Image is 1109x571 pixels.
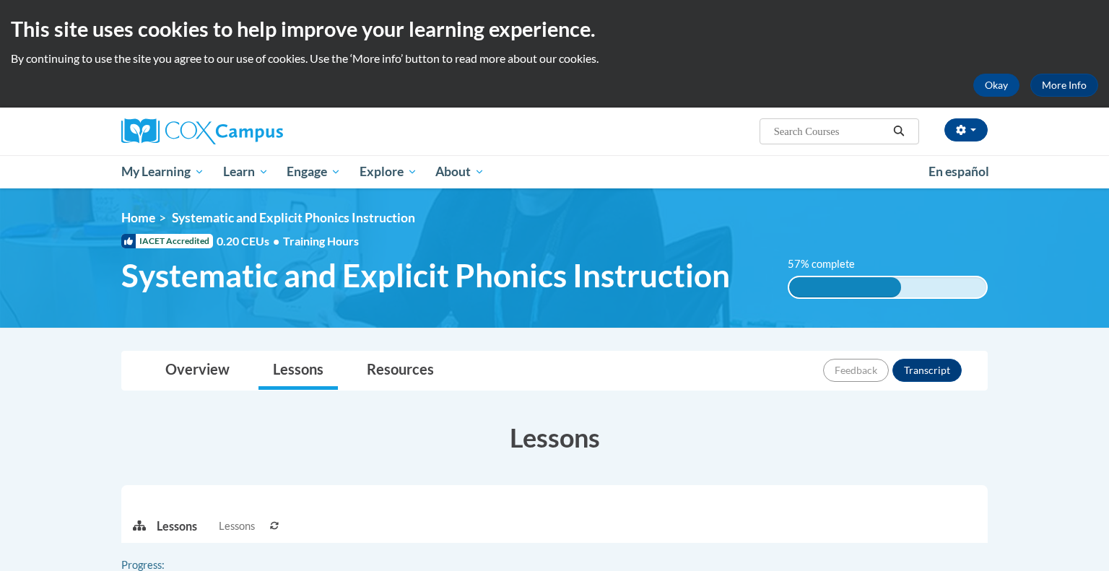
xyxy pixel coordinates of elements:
[973,74,1019,97] button: Okay
[773,123,888,140] input: Search Courses
[112,155,214,188] a: My Learning
[427,155,495,188] a: About
[892,359,962,382] button: Transcript
[273,234,279,248] span: •
[283,234,359,248] span: Training Hours
[217,233,283,249] span: 0.20 CEUs
[172,210,415,225] span: Systematic and Explicit Phonics Instruction
[1030,74,1098,97] a: More Info
[121,118,283,144] img: Cox Campus
[823,359,889,382] button: Feedback
[928,164,989,179] span: En español
[157,518,197,534] p: Lessons
[11,14,1098,43] h2: This site uses cookies to help improve your learning experience.
[287,163,341,180] span: Engage
[258,352,338,390] a: Lessons
[350,155,427,188] a: Explore
[121,163,204,180] span: My Learning
[789,277,902,297] div: 57% complete
[121,419,988,456] h3: Lessons
[788,256,871,272] label: 57% complete
[214,155,278,188] a: Learn
[121,118,396,144] a: Cox Campus
[121,256,730,295] span: Systematic and Explicit Phonics Instruction
[121,210,155,225] a: Home
[888,123,910,140] button: Search
[121,234,213,248] span: IACET Accredited
[11,51,1098,66] p: By continuing to use the site you agree to our use of cookies. Use the ‘More info’ button to read...
[151,352,244,390] a: Overview
[360,163,417,180] span: Explore
[277,155,350,188] a: Engage
[223,163,269,180] span: Learn
[219,518,255,534] span: Lessons
[919,157,999,187] a: En español
[352,352,448,390] a: Resources
[944,118,988,141] button: Account Settings
[435,163,484,180] span: About
[100,155,1009,188] div: Main menu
